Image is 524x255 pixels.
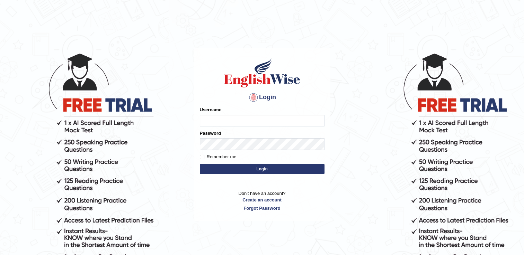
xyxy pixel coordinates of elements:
label: Password [200,130,221,136]
img: Logo of English Wise sign in for intelligent practice with AI [223,57,302,88]
p: Don't have an account? [200,190,325,211]
a: Forgot Password [200,205,325,211]
button: Login [200,164,325,174]
input: Remember me [200,155,204,159]
a: Create an account [200,197,325,203]
label: Username [200,106,222,113]
label: Remember me [200,153,237,160]
h4: Login [200,92,325,103]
